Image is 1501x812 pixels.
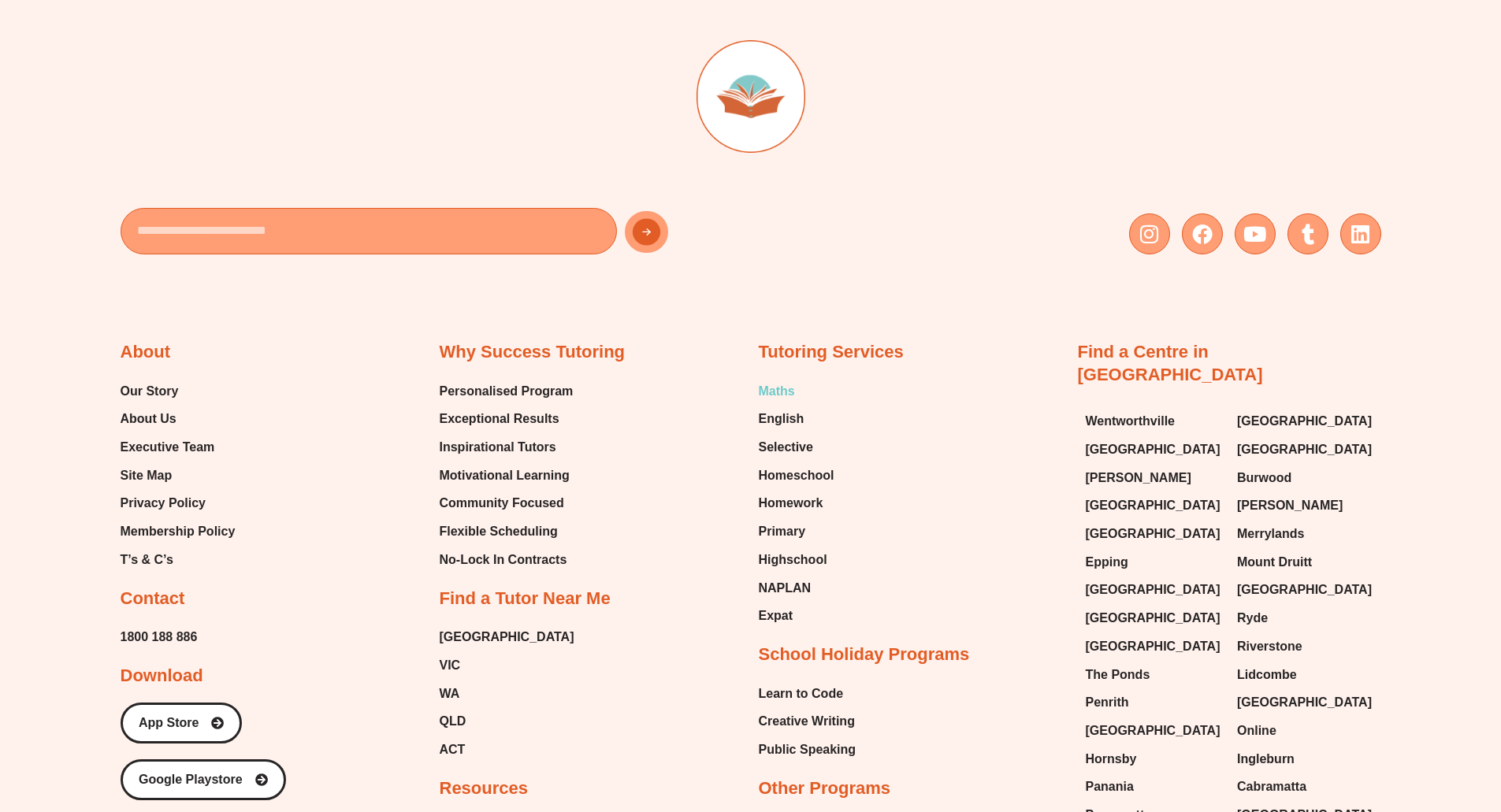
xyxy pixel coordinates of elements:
a: Highschool [759,548,834,572]
span: [PERSON_NAME] [1086,466,1191,490]
a: Homework [759,491,834,515]
span: [PERSON_NAME] [1237,494,1343,517]
span: Personalised Program [440,380,574,403]
h2: Contact [121,588,185,610]
a: ACT [440,738,574,762]
a: Executive Team [121,436,236,459]
a: Selective [759,436,834,459]
span: [GEOGRAPHIC_DATA] [1237,578,1372,602]
span: Ingleburn [1237,747,1295,771]
span: Homework [759,491,823,515]
a: [GEOGRAPHIC_DATA] [1086,635,1222,658]
h2: Other Programs [759,777,891,800]
h2: Find a Tutor Near Me [440,588,611,610]
a: WA [440,682,574,706]
a: The Ponds [1086,663,1222,687]
a: Penrith [1086,691,1222,714]
a: [GEOGRAPHIC_DATA] [1086,494,1222,517]
span: T’s & C’s [121,548,173,572]
span: [GEOGRAPHIC_DATA] [1237,691,1372,714]
span: [GEOGRAPHIC_DATA] [1086,719,1220,743]
a: [GEOGRAPHIC_DATA] [1086,578,1222,602]
a: [GEOGRAPHIC_DATA] [1237,578,1373,602]
span: Hornsby [1086,747,1137,771]
a: Wentworthville [1086,410,1222,433]
span: Inspirational Tutors [440,436,556,459]
span: Wentworthville [1086,410,1176,433]
span: Expat [759,604,793,628]
a: VIC [440,654,574,677]
a: [PERSON_NAME] [1237,494,1373,517]
span: Burwood [1237,466,1291,490]
a: 1800 188 886 [121,625,198,649]
a: Membership Policy [121,520,236,543]
a: Public Speaking [759,738,856,762]
a: Our Story [121,380,236,403]
a: Find a Centre in [GEOGRAPHIC_DATA] [1078,342,1263,384]
a: No-Lock In Contracts [440,548,574,572]
span: Privacy Policy [121,491,206,515]
a: Primary [759,520,834,543]
span: Panania [1086,775,1134,799]
span: Site Map [121,464,173,488]
a: Google Playstore [121,759,286,800]
span: Executive Team [121,436,215,459]
a: Panania [1086,775,1222,799]
a: About Us [121,407,236,431]
a: Ingleburn [1237,747,1373,771]
span: Maths [759,380,795,403]
span: Primary [759,520,806,543]
a: Cabramatta [1237,775,1373,799]
a: Homeschool [759,464,834,488]
h2: Tutoring Services [759,341,904,364]
a: Exceptional Results [440,407,574,431]
span: Highschool [759,548,827,572]
a: Expat [759,604,834,628]
a: T’s & C’s [121,548,236,572]
a: Creative Writing [759,710,856,733]
span: Creative Writing [759,710,855,733]
span: Online [1237,719,1276,743]
a: [GEOGRAPHIC_DATA] [1237,691,1373,714]
a: [GEOGRAPHIC_DATA] [1237,438,1373,462]
span: Lidcombe [1237,663,1297,687]
a: Epping [1086,551,1222,574]
a: Maths [759,380,834,403]
span: Epping [1086,551,1128,574]
span: Mount Druitt [1237,551,1312,574]
span: The Ponds [1086,663,1150,687]
a: Inspirational Tutors [440,436,574,459]
span: [GEOGRAPHIC_DATA] [1086,578,1220,602]
span: Community Focused [440,491,564,515]
span: [GEOGRAPHIC_DATA] [1086,494,1220,517]
h2: About [121,341,171,364]
a: [GEOGRAPHIC_DATA] [440,625,574,649]
span: Merrylands [1237,522,1304,546]
span: App Store [139,717,199,729]
a: Learn to Code [759,682,856,706]
span: Riverstone [1237,635,1302,658]
a: Privacy Policy [121,491,236,515]
span: Google Playstore [139,773,243,786]
span: English [759,407,804,431]
span: Our Story [121,380,179,403]
h2: Download [121,665,203,688]
a: Community Focused [440,491,574,515]
span: Motivational Learning [440,464,570,488]
a: [GEOGRAPHIC_DATA] [1086,522,1222,546]
span: Ryde [1237,606,1268,630]
span: Flexible Scheduling [440,520,558,543]
a: [GEOGRAPHIC_DATA] [1086,719,1222,743]
span: WA [440,682,460,706]
a: Hornsby [1086,747,1222,771]
h2: Why Success Tutoring [440,341,626,364]
span: Selective [759,436,813,459]
span: Cabramatta [1237,775,1306,799]
span: [GEOGRAPHIC_DATA] [1237,438,1372,462]
a: [GEOGRAPHIC_DATA] [1086,606,1222,630]
span: QLD [440,710,466,733]
span: VIC [440,654,461,677]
